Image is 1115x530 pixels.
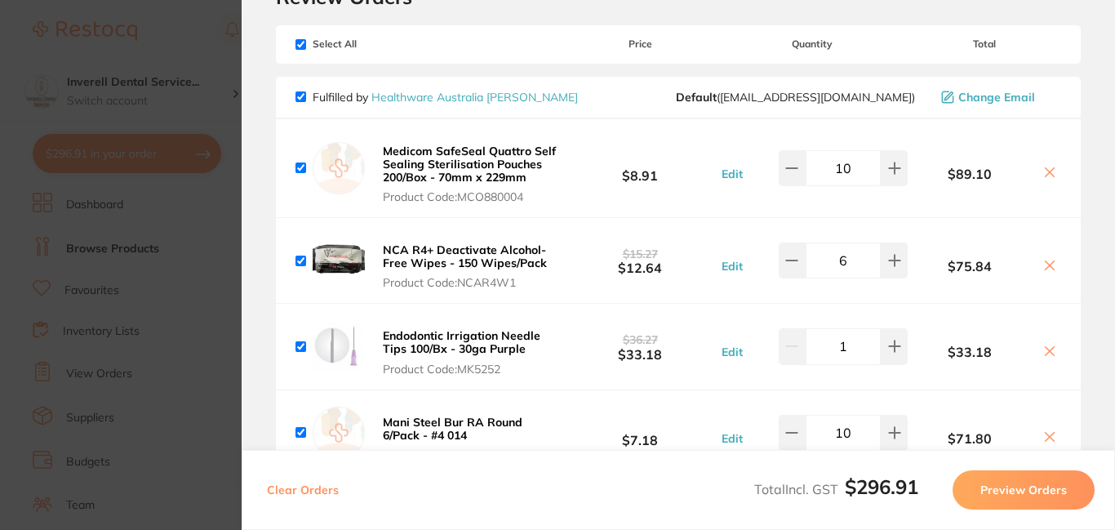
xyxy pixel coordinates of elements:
button: Change Email [936,90,1061,105]
button: Edit [717,259,748,274]
span: Select All [295,38,459,50]
button: Edit [717,431,748,446]
img: empty.jpg [313,407,365,459]
b: $89.10 [908,167,1032,181]
b: $8.91 [563,154,717,184]
b: $12.64 [563,246,717,276]
span: Total [908,38,1061,50]
b: $33.18 [908,345,1032,359]
p: Fulfilled by [313,91,578,104]
img: cWZ4dmlrbw [313,241,365,280]
span: Change Email [958,91,1035,104]
span: info@healthwareaustralia.com.au [676,91,915,104]
button: Edit [717,345,748,359]
b: Mani Steel Bur RA Round 6/Pack - #4 014 [383,415,522,443]
span: Price [563,38,717,50]
span: Product Code: NCAR4W1 [383,276,558,289]
span: Product Code: MNMSBR4 [383,448,558,461]
button: Clear Orders [262,470,344,510]
img: empty.jpg [313,142,365,194]
span: $36.27 [623,332,658,347]
b: NCA R4+ Deactivate Alcohol-Free Wipes - 150 Wipes/Pack [383,243,547,270]
b: Default [676,90,717,105]
button: Endodontic Irrigation Needle Tips 100/Bx - 30ga Purple Product Code:MK5252 [378,328,563,376]
span: Product Code: MK5252 [383,363,558,376]
button: Edit [717,167,748,181]
b: $7.18 [563,417,717,448]
button: Mani Steel Bur RA Round 6/Pack - #4 014 Product Code:MNMSBR4 [378,415,563,462]
a: Healthware Australia [PERSON_NAME] [371,90,578,105]
b: $71.80 [908,431,1032,446]
b: Medicom SafeSeal Quattro Self Sealing Sterilisation Pouches 200/Box - 70mm x 229mm [383,144,556,185]
b: $296.91 [845,474,918,499]
span: $15.27 [623,247,658,261]
button: Preview Orders [953,470,1095,510]
span: Total Incl. GST [754,481,918,497]
b: Endodontic Irrigation Needle Tips 100/Bx - 30ga Purple [383,328,540,356]
b: $75.84 [908,259,1032,274]
img: dGJzaHJqaQ [313,323,365,371]
span: Quantity [717,38,908,50]
span: Product Code: MCO880004 [383,190,558,203]
button: Medicom SafeSeal Quattro Self Sealing Sterilisation Pouches 200/Box - 70mm x 229mm Product Code:M... [378,144,563,204]
b: $33.18 [563,332,717,362]
button: NCA R4+ Deactivate Alcohol-Free Wipes - 150 Wipes/Pack Product Code:NCAR4W1 [378,243,563,290]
